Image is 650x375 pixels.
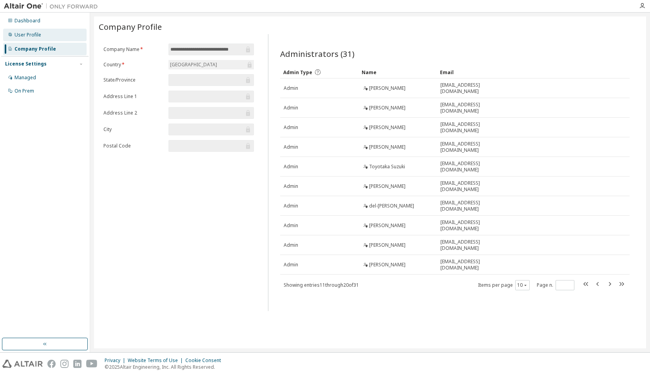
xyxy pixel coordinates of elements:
[440,66,512,78] div: Email
[105,364,226,370] p: © 2025 Altair Engineering, Inc. All Rights Reserved.
[284,124,298,131] span: Admin
[369,242,406,248] span: [PERSON_NAME]
[103,46,164,53] label: Company Name
[128,357,185,364] div: Website Terms of Use
[284,164,298,170] span: Admin
[99,21,162,32] span: Company Profile
[537,280,574,290] span: Page n.
[369,222,406,229] span: [PERSON_NAME]
[185,357,226,364] div: Cookie Consent
[369,183,406,189] span: [PERSON_NAME]
[478,280,530,290] span: Items per page
[362,66,434,78] div: Name
[2,360,43,368] img: altair_logo.svg
[284,282,359,288] span: Showing entries 11 through 20 of 31
[284,242,298,248] span: Admin
[440,200,512,212] span: [EMAIL_ADDRESS][DOMAIN_NAME]
[284,85,298,91] span: Admin
[369,105,406,111] span: [PERSON_NAME]
[14,88,34,94] div: On Prem
[105,357,128,364] div: Privacy
[280,48,355,59] span: Administrators (31)
[369,164,405,170] span: Toyotaka Suzuki
[5,61,47,67] div: License Settings
[440,239,512,251] span: [EMAIL_ADDRESS][DOMAIN_NAME]
[284,144,298,150] span: Admin
[284,105,298,111] span: Admin
[73,360,81,368] img: linkedin.svg
[14,18,40,24] div: Dashboard
[103,77,164,83] label: State/Province
[369,85,406,91] span: [PERSON_NAME]
[284,183,298,189] span: Admin
[440,160,512,173] span: [EMAIL_ADDRESS][DOMAIN_NAME]
[517,282,528,288] button: 10
[169,60,218,69] div: [GEOGRAPHIC_DATA]
[47,360,56,368] img: facebook.svg
[369,124,406,131] span: [PERSON_NAME]
[440,82,512,95] span: [EMAIL_ADDRESS][DOMAIN_NAME]
[369,144,406,150] span: [PERSON_NAME]
[103,93,164,100] label: Address Line 1
[440,180,512,193] span: [EMAIL_ADDRESS][DOMAIN_NAME]
[103,62,164,68] label: Country
[103,143,164,149] label: Postal Code
[103,126,164,133] label: City
[14,32,41,38] div: User Profile
[4,2,102,10] img: Altair One
[369,262,406,268] span: [PERSON_NAME]
[283,69,312,76] span: Admin Type
[440,219,512,232] span: [EMAIL_ADDRESS][DOMAIN_NAME]
[284,222,298,229] span: Admin
[440,258,512,271] span: [EMAIL_ADDRESS][DOMAIN_NAME]
[14,75,36,81] div: Managed
[440,141,512,153] span: [EMAIL_ADDRESS][DOMAIN_NAME]
[103,110,164,116] label: Address Line 2
[86,360,98,368] img: youtube.svg
[284,203,298,209] span: Admin
[369,203,414,209] span: del-[PERSON_NAME]
[440,121,512,134] span: [EMAIL_ADDRESS][DOMAIN_NAME]
[60,360,69,368] img: instagram.svg
[440,102,512,114] span: [EMAIL_ADDRESS][DOMAIN_NAME]
[284,262,298,268] span: Admin
[14,46,56,52] div: Company Profile
[168,60,254,69] div: [GEOGRAPHIC_DATA]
